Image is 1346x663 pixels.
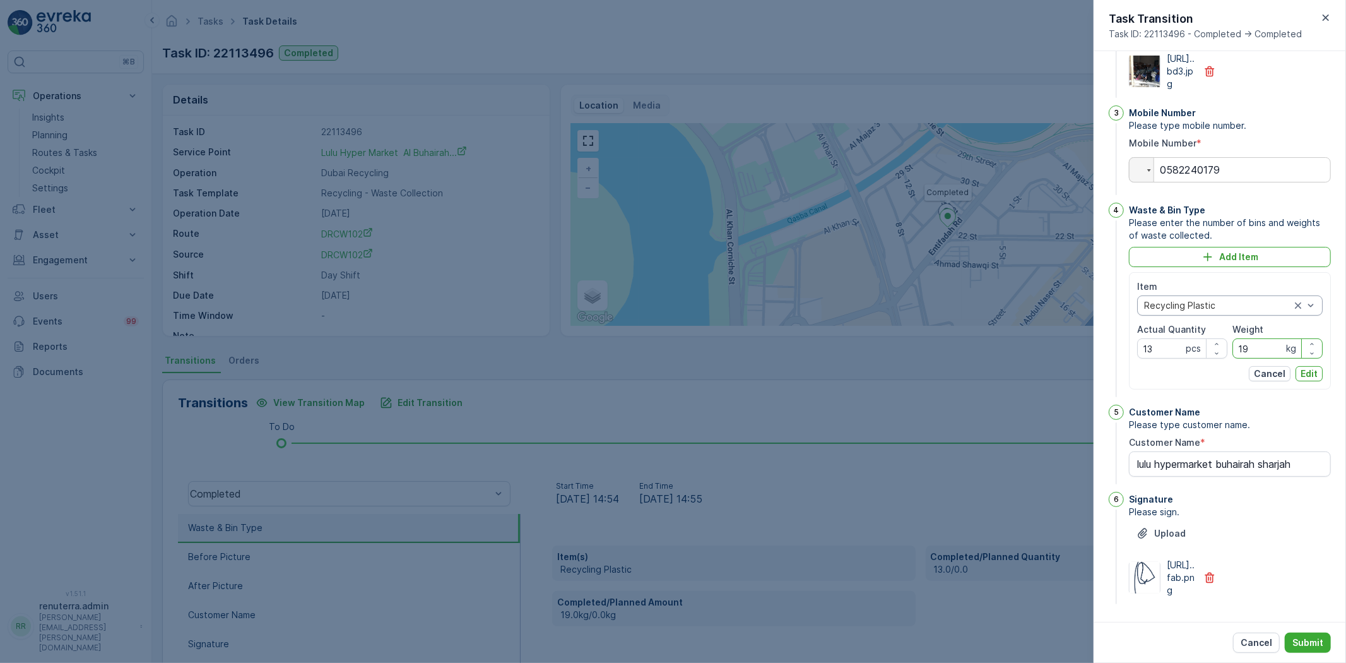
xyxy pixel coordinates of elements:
span: Task ID: 22113496 - Completed -> Completed [1109,28,1302,40]
p: pcs [1186,342,1201,355]
div: 5 [1109,405,1124,420]
span: Please sign. [1129,506,1331,518]
div: 6 [1109,492,1124,507]
span: Please type mobile number. [1129,119,1331,132]
p: Submit [1292,636,1323,649]
span: Please type customer name. [1129,419,1331,431]
label: Mobile Number [1129,138,1196,148]
div: 4 [1109,203,1124,218]
p: Add Item [1219,251,1258,263]
p: [URL]..bd3.jpg [1167,52,1196,90]
span: Please enter the number of bins and weights of waste collected. [1129,217,1331,242]
img: Media Preview [1130,562,1160,594]
button: Cancel [1233,633,1280,653]
p: Upload [1154,527,1186,540]
p: Customer Name [1129,406,1200,419]
p: Edit [1301,367,1318,380]
label: Actual Quantity [1137,324,1206,335]
p: kg [1286,342,1296,355]
p: Cancel [1241,636,1272,649]
p: Task Transition [1109,10,1302,28]
p: Waste & Bin Type [1129,204,1205,217]
label: Weight [1232,324,1263,335]
div: 3 [1109,105,1124,121]
p: Signature [1129,493,1173,506]
button: Cancel [1249,366,1290,381]
button: Edit [1296,366,1323,381]
button: Submit [1285,633,1331,653]
button: Add Item [1129,247,1331,267]
label: Item [1137,281,1157,292]
img: Media Preview [1130,56,1160,87]
p: Mobile Number [1129,107,1196,119]
p: Cancel [1254,367,1285,380]
button: Upload File [1129,523,1193,544]
label: Customer Name [1129,437,1200,448]
input: 1 (702) 123-4567 [1129,157,1331,182]
p: [URL]..fab.png [1167,559,1196,597]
